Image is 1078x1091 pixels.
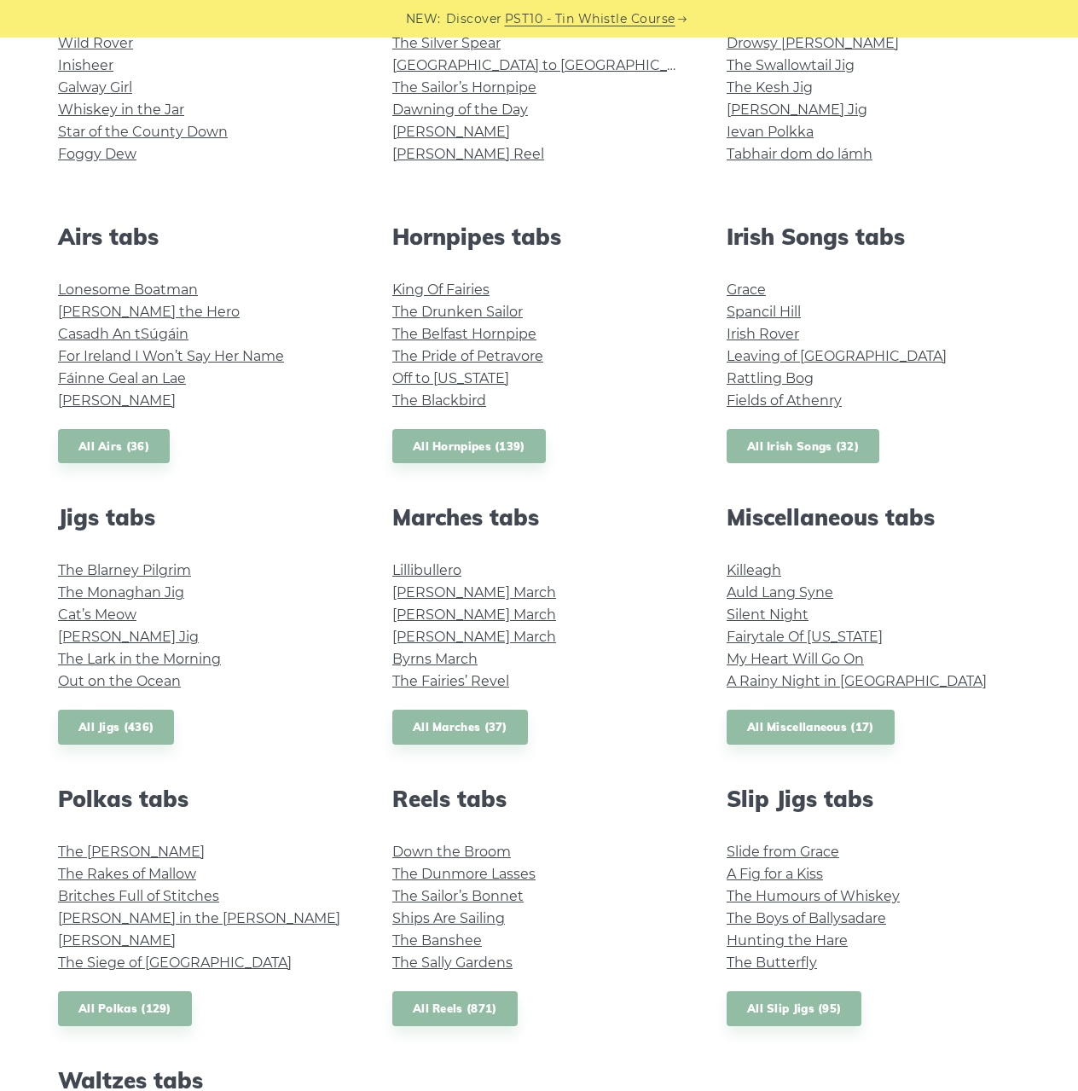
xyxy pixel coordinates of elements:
a: Casadh An tSúgáin [58,326,188,342]
a: PST10 - Tin Whistle Course [505,9,675,29]
a: All Reels (871) [392,991,518,1026]
a: The Humours of Whiskey [727,888,900,904]
h2: Jigs tabs [58,504,351,531]
a: Galway Girl [58,79,132,96]
h2: Reels tabs [392,786,686,812]
a: The Blackbird [392,392,486,409]
a: [PERSON_NAME] March [392,584,556,601]
a: Ships Are Sailing [392,910,505,926]
h2: Miscellaneous tabs [727,504,1020,531]
span: NEW: [406,9,441,29]
a: All Polkas (129) [58,991,192,1026]
a: [PERSON_NAME] Jig [58,629,199,645]
a: Ievan Polkka [727,124,814,140]
a: Irish Rover [727,326,799,342]
a: Off to [US_STATE] [392,370,509,386]
a: The Sally Gardens [392,955,513,971]
a: King Of Fairies [392,281,490,298]
a: Dawning of the Day [392,102,528,118]
a: Lonesome Boatman [58,281,198,298]
a: My Heart Will Go On [727,651,864,667]
a: Wild Rover [58,35,133,51]
h2: Hornpipes tabs [392,223,686,250]
a: Lillibullero [392,562,461,578]
a: [GEOGRAPHIC_DATA] to [GEOGRAPHIC_DATA] [392,57,707,73]
a: The Banshee [392,932,482,949]
h2: Polkas tabs [58,786,351,812]
a: Fields of Athenry [727,392,842,409]
a: All Irish Songs (32) [727,429,879,464]
a: The Drunken Sailor [392,304,523,320]
a: All Marches (37) [392,710,528,745]
a: Tabhair dom do lámh [727,146,872,162]
a: All Airs (36) [58,429,170,464]
a: The [PERSON_NAME] [58,844,205,860]
a: Killeagh [727,562,781,578]
a: [PERSON_NAME] the Hero [58,304,240,320]
a: Spancil Hill [727,304,801,320]
a: The Boys of Ballysadare [727,910,886,926]
a: Slide from Grace [727,844,839,860]
a: [PERSON_NAME] March [392,629,556,645]
a: [PERSON_NAME] Reel [392,146,544,162]
a: The Siege of [GEOGRAPHIC_DATA] [58,955,292,971]
a: [PERSON_NAME] March [392,606,556,623]
a: All Jigs (436) [58,710,174,745]
a: Auld Lang Syne [727,584,833,601]
a: The Blarney Pilgrim [58,562,191,578]
h2: Airs tabs [58,223,351,250]
a: [PERSON_NAME] [58,932,176,949]
a: Whiskey in the Jar [58,102,184,118]
a: The Kesh Jig [727,79,813,96]
a: The Pride of Petravore [392,348,543,364]
a: The Sailor’s Hornpipe [392,79,536,96]
a: The Sailor’s Bonnet [392,888,524,904]
a: Hunting the Hare [727,932,848,949]
a: Down the Broom [392,844,511,860]
a: The Monaghan Jig [58,584,184,601]
h2: Marches tabs [392,504,686,531]
a: The Dunmore Lasses [392,866,536,882]
a: Byrns March [392,651,478,667]
a: The Butterfly [727,955,817,971]
a: The Swallowtail Jig [727,57,855,73]
a: [PERSON_NAME] [392,124,510,140]
h2: Irish Songs tabs [727,223,1020,250]
a: A Fig for a Kiss [727,866,823,882]
h2: Slip Jigs tabs [727,786,1020,812]
a: All Miscellaneous (17) [727,710,895,745]
a: All Hornpipes (139) [392,429,546,464]
a: The Lark in the Morning [58,651,221,667]
a: Star of the County Down [58,124,228,140]
a: [PERSON_NAME] Jig [727,102,867,118]
a: Leaving of [GEOGRAPHIC_DATA] [727,348,947,364]
a: Britches Full of Stitches [58,888,219,904]
span: Discover [446,9,502,29]
a: Foggy Dew [58,146,136,162]
a: Out on the Ocean [58,673,181,689]
a: [PERSON_NAME] [58,392,176,409]
a: Cat’s Meow [58,606,136,623]
a: Silent Night [727,606,808,623]
a: Fáinne Geal an Lae [58,370,186,386]
a: Inisheer [58,57,113,73]
a: A Rainy Night in [GEOGRAPHIC_DATA] [727,673,987,689]
a: Fairytale Of [US_STATE] [727,629,883,645]
a: Grace [727,281,766,298]
a: [PERSON_NAME] in the [PERSON_NAME] [58,910,340,926]
a: Rattling Bog [727,370,814,386]
a: For Ireland I Won’t Say Her Name [58,348,284,364]
a: Drowsy [PERSON_NAME] [727,35,899,51]
a: The Belfast Hornpipe [392,326,536,342]
a: The Fairies’ Revel [392,673,509,689]
a: All Slip Jigs (95) [727,991,861,1026]
a: The Rakes of Mallow [58,866,196,882]
a: The Silver Spear [392,35,501,51]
